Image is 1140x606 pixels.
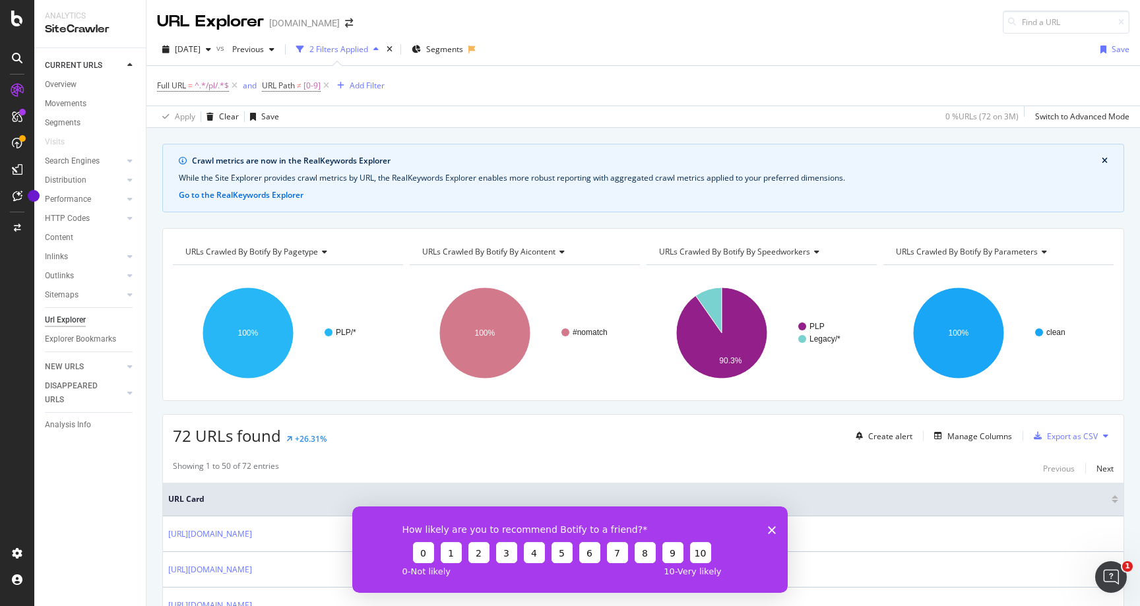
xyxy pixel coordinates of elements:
[45,22,135,37] div: SiteCrawler
[45,97,86,111] div: Movements
[183,241,391,262] h4: URLs Crawled By Botify By pagetype
[1095,561,1127,593] iframe: Intercom live chat
[45,418,137,432] a: Analysis Info
[157,80,186,91] span: Full URL
[883,276,1114,390] svg: A chart.
[893,241,1102,262] h4: URLs Crawled By Botify By parameters
[216,42,227,53] span: vs
[245,106,279,127] button: Save
[945,111,1019,122] div: 0 % URLs ( 72 on 3M )
[45,173,123,187] a: Distribution
[227,39,280,60] button: Previous
[426,44,463,55] span: Segments
[45,193,123,206] a: Performance
[297,80,301,91] span: ≠
[475,328,495,338] text: 100%
[45,11,135,22] div: Analytics
[45,135,65,149] div: Visits
[1112,44,1129,55] div: Save
[262,80,295,91] span: URL Path
[157,106,195,127] button: Apply
[1030,106,1129,127] button: Switch to Advanced Mode
[45,269,123,283] a: Outlinks
[422,246,555,257] span: URLs Crawled By Botify By aicontent
[168,528,252,541] a: [URL][DOMAIN_NAME]
[45,231,137,245] a: Content
[45,193,91,206] div: Performance
[350,80,385,91] div: Add Filter
[1098,152,1111,169] button: close banner
[896,246,1038,257] span: URLs Crawled By Botify By parameters
[243,79,257,92] button: and
[45,78,137,92] a: Overview
[45,288,123,302] a: Sitemaps
[45,212,90,226] div: HTTP Codes
[45,418,91,432] div: Analysis Info
[45,360,84,374] div: NEW URLS
[45,116,80,130] div: Segments
[410,276,640,390] svg: A chart.
[1095,39,1129,60] button: Save
[45,379,111,407] div: DISAPPEARED URLS
[45,173,86,187] div: Distribution
[28,190,40,202] div: Tooltip anchor
[238,328,259,338] text: 100%
[45,154,123,168] a: Search Engines
[336,328,356,337] text: PLP/*
[173,425,281,446] span: 72 URLs found
[1122,561,1133,572] span: 1
[201,106,239,127] button: Clear
[195,76,229,95] span: ^.*/pl/.*$
[45,313,86,327] div: Url Explorer
[384,43,395,56] div: times
[45,332,116,346] div: Explorer Bookmarks
[45,116,137,130] a: Segments
[45,212,123,226] a: HTTP Codes
[1029,425,1098,446] button: Export as CSV
[1046,328,1065,337] text: clean
[45,250,68,264] div: Inlinks
[243,80,257,91] div: and
[261,111,279,122] div: Save
[809,334,840,344] text: Legacy/*
[179,172,1108,184] div: While the Site Explorer provides crawl metrics by URL, the RealKeywords Explorer enables more rob...
[45,97,137,111] a: Movements
[929,428,1012,444] button: Manage Columns
[352,506,788,593] iframe: Survey from Botify
[406,39,468,60] button: Segments
[303,76,321,95] span: [0-9]
[173,276,403,390] svg: A chart.
[45,135,78,149] a: Visits
[809,322,825,331] text: PLP
[45,154,100,168] div: Search Engines
[1043,460,1075,476] button: Previous
[45,78,77,92] div: Overview
[850,425,912,446] button: Create alert
[647,276,877,390] div: A chart.
[1096,460,1114,476] button: Next
[45,288,79,302] div: Sitemaps
[192,155,1102,167] div: Crawl metrics are now in the RealKeywords Explorer
[949,328,969,338] text: 100%
[332,78,385,94] button: Add Filter
[1047,431,1098,442] div: Export as CSV
[45,59,123,73] a: CURRENT URLS
[157,11,264,33] div: URL Explorer
[656,241,865,262] h4: URLs Crawled By Botify By speedworkers
[45,250,123,264] a: Inlinks
[162,144,1124,212] div: info banner
[168,493,1108,505] span: URL Card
